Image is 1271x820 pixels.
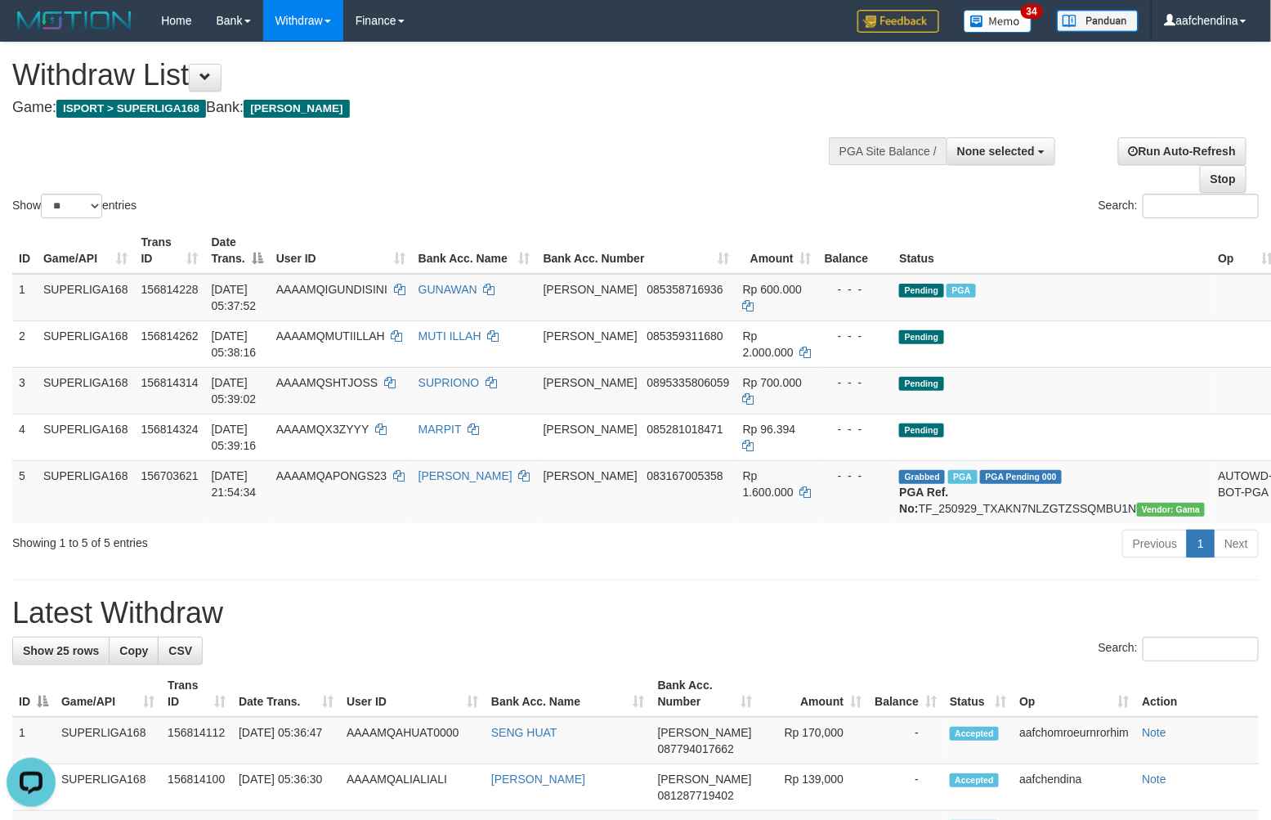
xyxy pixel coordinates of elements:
span: Show 25 rows [23,644,99,657]
a: Run Auto-Refresh [1118,137,1246,165]
input: Search: [1143,637,1259,661]
td: [DATE] 05:36:47 [232,717,340,764]
div: - - - [825,328,887,344]
img: MOTION_logo.png [12,8,136,33]
th: User ID: activate to sort column ascending [270,227,412,274]
label: Search: [1099,637,1259,661]
span: Accepted [950,773,999,787]
th: Date Trans.: activate to sort column descending [205,227,270,274]
td: SUPERLIGA168 [55,717,161,764]
td: 1 [12,274,37,321]
span: [DATE] 05:37:52 [212,283,257,312]
div: - - - [825,374,887,391]
span: Copy [119,644,148,657]
h1: Latest Withdraw [12,597,1259,630]
span: AAAAMQMUTIILLAH [276,329,385,343]
span: PGA Pending [980,470,1062,484]
td: aafchendina [1013,764,1135,811]
td: Rp 170,000 [759,717,869,764]
a: Next [1214,530,1259,558]
span: [PERSON_NAME] [658,726,752,739]
div: - - - [825,421,887,437]
th: Trans ID: activate to sort column ascending [135,227,205,274]
td: [DATE] 05:36:30 [232,764,340,811]
td: SUPERLIGA168 [55,764,161,811]
a: SUPRIONO [418,376,480,389]
td: AAAAMQAHUAT0000 [340,717,485,764]
td: 1 [12,717,55,764]
span: Rp 600.000 [743,283,802,296]
div: Showing 1 to 5 of 5 entries [12,528,517,551]
td: AAAAMQALIALIALI [340,764,485,811]
span: Rp 700.000 [743,376,802,389]
td: 156814100 [161,764,232,811]
span: Pending [899,423,943,437]
button: None selected [947,137,1055,165]
span: Pending [899,377,943,391]
a: Show 25 rows [12,637,110,665]
a: CSV [158,637,203,665]
span: Pending [899,330,943,344]
th: Balance [818,227,893,274]
label: Show entries [12,194,136,218]
a: Previous [1122,530,1188,558]
span: 156703621 [141,469,199,482]
img: Button%20Memo.svg [964,10,1032,33]
span: AAAAMQAPONGS23 [276,469,387,482]
span: Rp 1.600.000 [743,469,794,499]
th: Game/API: activate to sort column ascending [37,227,135,274]
span: 156814324 [141,423,199,436]
span: Copy 085358716936 to clipboard [647,283,723,296]
th: Op: activate to sort column ascending [1013,670,1135,717]
div: - - - [825,281,887,298]
span: Vendor URL: https://trx31.1velocity.biz [1137,503,1206,517]
th: Bank Acc. Number: activate to sort column ascending [537,227,736,274]
th: Bank Acc. Name: activate to sort column ascending [485,670,651,717]
span: Copy 087794017662 to clipboard [658,742,734,755]
th: User ID: activate to sort column ascending [340,670,485,717]
img: Feedback.jpg [857,10,939,33]
span: [PERSON_NAME] [544,329,638,343]
td: SUPERLIGA168 [37,414,135,460]
span: [DATE] 21:54:34 [212,469,257,499]
span: AAAAMQIGUNDISINI [276,283,387,296]
a: [PERSON_NAME] [418,469,512,482]
a: Note [1142,773,1166,786]
span: Rp 96.394 [743,423,796,436]
th: Status [893,227,1211,274]
span: 156814262 [141,329,199,343]
span: [PERSON_NAME] [544,469,638,482]
td: 3 [12,367,37,414]
th: Status: activate to sort column ascending [943,670,1013,717]
div: PGA Site Balance / [829,137,947,165]
a: [PERSON_NAME] [491,773,585,786]
img: panduan.png [1057,10,1139,32]
label: Search: [1099,194,1259,218]
span: Copy 081287719402 to clipboard [658,789,734,802]
th: ID [12,227,37,274]
span: [PERSON_NAME] [544,283,638,296]
td: 2 [12,320,37,367]
a: SENG HUAT [491,726,557,739]
th: Game/API: activate to sort column ascending [55,670,161,717]
a: MARPIT [418,423,462,436]
td: SUPERLIGA168 [37,320,135,367]
span: Grabbed [899,470,945,484]
span: Rp 2.000.000 [743,329,794,359]
b: PGA Ref. No: [899,486,948,515]
a: Copy [109,637,159,665]
span: [PERSON_NAME] [658,773,752,786]
span: 34 [1021,4,1043,19]
a: Stop [1200,165,1246,193]
span: Pending [899,284,943,298]
span: None selected [957,145,1035,158]
span: 156814314 [141,376,199,389]
td: SUPERLIGA168 [37,367,135,414]
th: Bank Acc. Name: activate to sort column ascending [412,227,537,274]
span: [PERSON_NAME] [244,100,349,118]
div: - - - [825,468,887,484]
span: [DATE] 05:39:16 [212,423,257,452]
a: Note [1142,726,1166,739]
th: ID: activate to sort column descending [12,670,55,717]
th: Bank Acc. Number: activate to sort column ascending [651,670,759,717]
